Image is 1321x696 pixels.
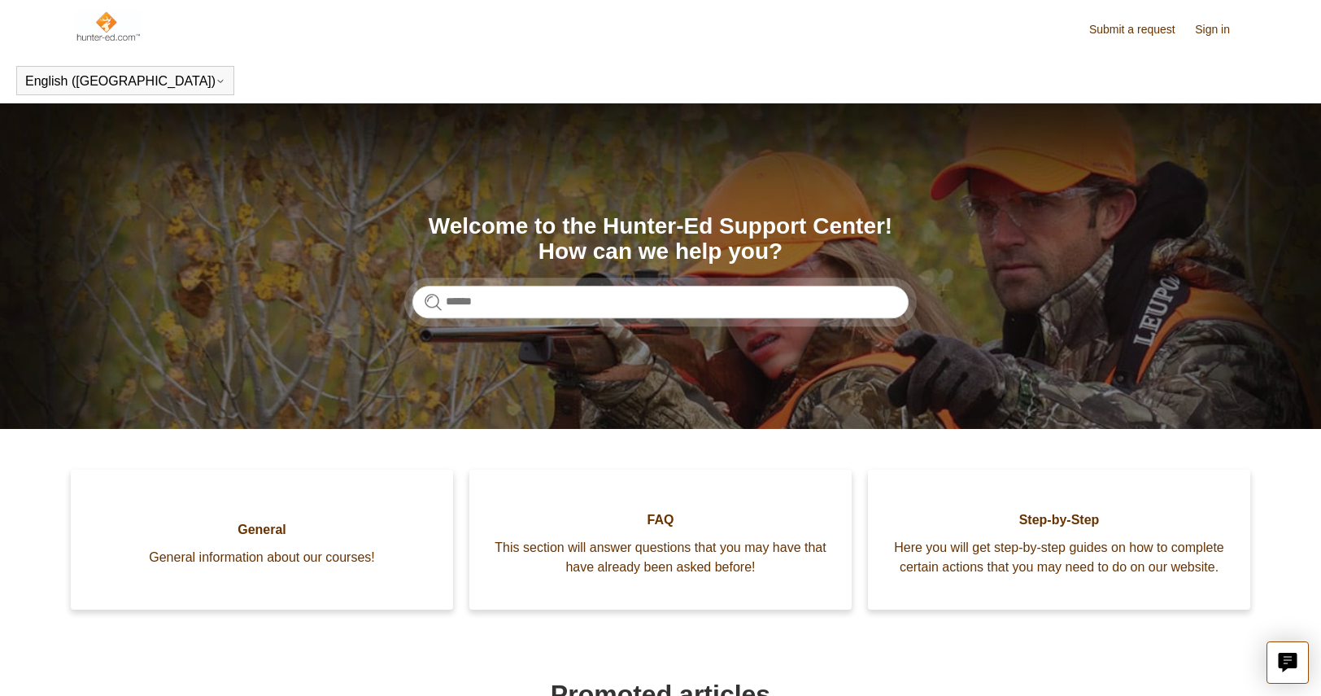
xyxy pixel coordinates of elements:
[412,214,909,265] h1: Welcome to the Hunter-Ed Support Center! How can we help you?
[1195,21,1246,38] a: Sign in
[892,510,1226,530] span: Step-by-Step
[75,10,141,42] img: Hunter-Ed Help Center home page
[469,470,852,610] a: FAQ This section will answer questions that you may have that have already been asked before!
[25,74,225,89] button: English ([GEOGRAPHIC_DATA])
[494,538,827,577] span: This section will answer questions that you may have that have already been asked before!
[868,470,1250,610] a: Step-by-Step Here you will get step-by-step guides on how to complete certain actions that you ma...
[892,538,1226,577] span: Here you will get step-by-step guides on how to complete certain actions that you may need to do ...
[494,510,827,530] span: FAQ
[95,520,429,540] span: General
[1089,21,1192,38] a: Submit a request
[412,286,909,318] input: Search
[1267,641,1309,684] button: Live chat
[95,548,429,567] span: General information about our courses!
[71,470,453,610] a: General General information about our courses!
